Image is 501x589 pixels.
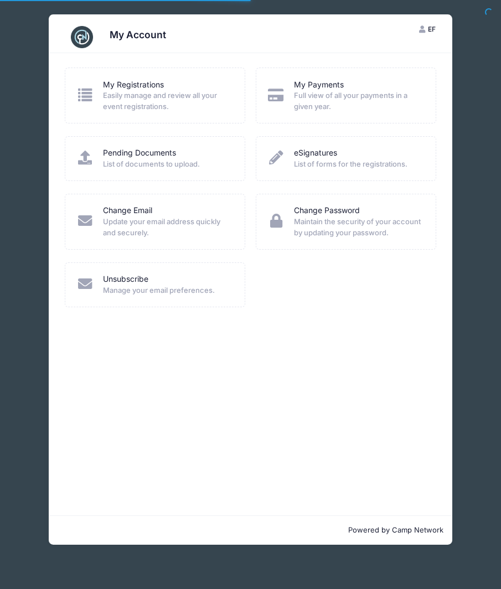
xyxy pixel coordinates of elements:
[294,90,421,112] span: Full view of all your payments in a given year.
[103,273,148,285] a: Unsubscribe
[294,205,360,216] a: Change Password
[294,79,344,91] a: My Payments
[294,147,337,159] a: eSignatures
[103,216,230,238] span: Update your email address quickly and securely.
[103,205,152,216] a: Change Email
[103,79,164,91] a: My Registrations
[110,29,166,41] h3: My Account
[71,26,93,48] img: CampNetwork
[58,525,443,536] p: Powered by Camp Network
[103,147,176,159] a: Pending Documents
[294,216,421,238] span: Maintain the security of your account by updating your password.
[294,159,421,170] span: List of forms for the registrations.
[103,90,230,112] span: Easily manage and review all your event registrations.
[409,20,445,39] button: EF
[103,285,230,296] span: Manage your email preferences.
[103,159,230,170] span: List of documents to upload.
[428,25,436,33] span: EF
